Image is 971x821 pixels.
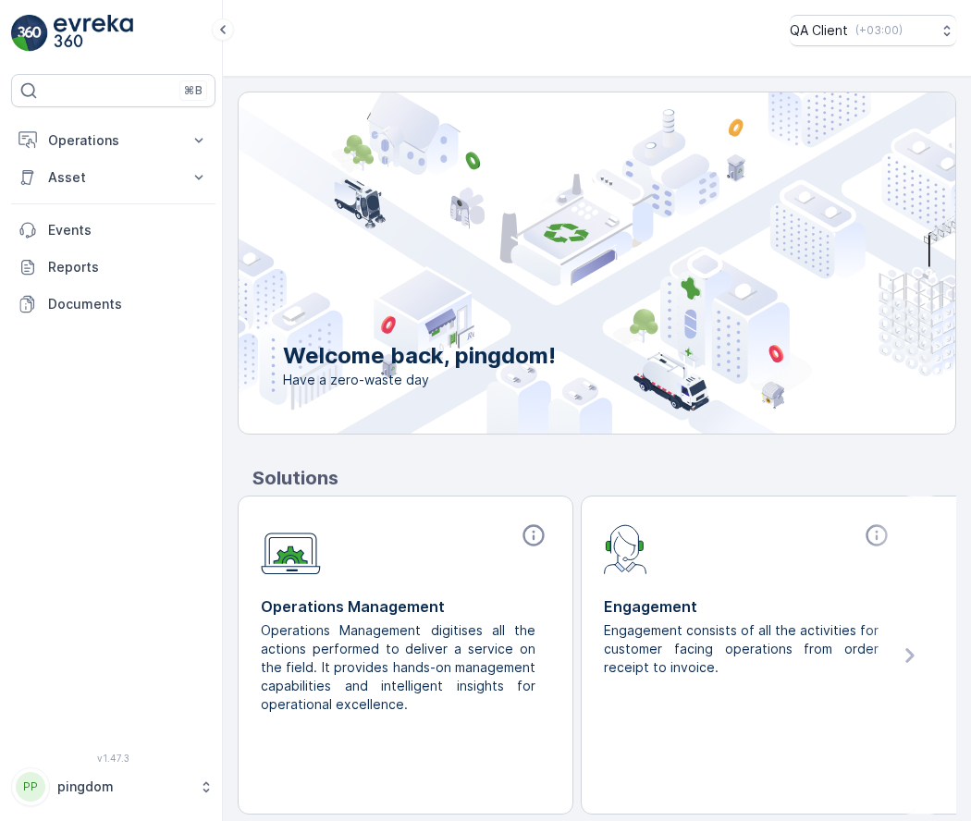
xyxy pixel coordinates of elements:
p: Operations [48,131,178,150]
p: Operations Management [261,595,550,618]
img: city illustration [155,92,955,434]
p: Engagement [604,595,893,618]
p: Operations Management digitises all the actions performed to deliver a service on the field. It p... [261,621,535,714]
p: Reports [48,258,208,276]
p: Solutions [252,464,956,492]
p: Events [48,221,208,239]
p: Asset [48,168,178,187]
img: module-icon [261,522,321,575]
button: Asset [11,159,215,196]
img: module-icon [604,522,647,574]
div: PP [16,772,45,802]
p: QA Client [790,21,848,40]
span: v 1.47.3 [11,753,215,764]
img: logo_light-DOdMpM7g.png [54,15,133,52]
button: Operations [11,122,215,159]
img: logo [11,15,48,52]
button: PPpingdom [11,767,215,806]
p: Engagement consists of all the activities for customer facing operations from order receipt to in... [604,621,879,677]
button: QA Client(+03:00) [790,15,956,46]
p: Documents [48,295,208,313]
a: Documents [11,286,215,323]
span: Have a zero-waste day [283,371,556,389]
p: Welcome back, pingdom! [283,341,556,371]
p: pingdom [57,778,190,796]
p: ⌘B [184,83,203,98]
a: Events [11,212,215,249]
p: ( +03:00 ) [855,23,903,38]
a: Reports [11,249,215,286]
